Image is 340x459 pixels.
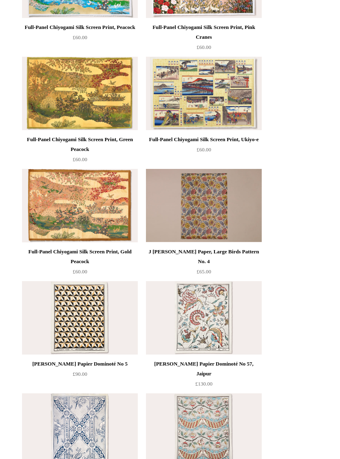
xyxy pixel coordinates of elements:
div: J [PERSON_NAME] Paper, Large Birds Pattern No. 4 [148,247,260,267]
a: [PERSON_NAME] Papier Dominoté No 57, Jaipur £130.00 [146,359,262,393]
img: Full-Panel Chiyogami Silk Screen Print, Ukiyo-e [146,57,262,131]
div: Full-Panel Chiyogami Silk Screen Print, Green Peacock [24,135,136,155]
a: [PERSON_NAME] Papier Dominoté No 5 £90.00 [22,359,138,393]
a: J Jeffery Paper, Large Birds Pattern No. 4 J Jeffery Paper, Large Birds Pattern No. 4 [146,169,262,243]
a: Full-Panel Chiyogami Silk Screen Print, Ukiyo-e £60.00 [146,135,262,169]
a: Full-Panel Chiyogami Silk Screen Print, Ukiyo-e Full-Panel Chiyogami Silk Screen Print, Ukiyo-e [146,57,262,131]
a: J [PERSON_NAME] Paper, Large Birds Pattern No. 4 £65.00 [146,247,262,281]
span: £130.00 [195,381,212,387]
a: Full-Panel Chiyogami Silk Screen Print, Gold Peacock Full-Panel Chiyogami Silk Screen Print, Gold... [22,169,138,243]
img: Full-Panel Chiyogami Silk Screen Print, Gold Peacock [22,169,138,243]
img: Antoinette Poisson Papier Dominoté No 57, Jaipur [146,282,262,355]
a: Full-Panel Chiyogami Silk Screen Print, Peacock £60.00 [22,23,138,56]
a: Full-Panel Chiyogami Silk Screen Print, Pink Cranes £60.00 [146,23,262,56]
img: Antoinette Poisson Papier Dominoté No 5 [22,282,138,355]
div: Full-Panel Chiyogami Silk Screen Print, Gold Peacock [24,247,136,267]
div: Full-Panel Chiyogami Silk Screen Print, Ukiyo-e [148,135,260,145]
a: Full-Panel Chiyogami Silk Screen Print, Gold Peacock £60.00 [22,247,138,281]
span: £60.00 [73,35,87,41]
span: £60.00 [73,269,87,275]
a: Full-Panel Chiyogami Silk Screen Print, Green Peacock Full-Panel Chiyogami Silk Screen Print, Gre... [22,57,138,131]
span: £60.00 [196,147,211,153]
img: J Jeffery Paper, Large Birds Pattern No. 4 [146,169,262,243]
span: £90.00 [73,371,87,377]
div: Full-Panel Chiyogami Silk Screen Print, Peacock [24,23,136,33]
a: Antoinette Poisson Papier Dominoté No 5 Antoinette Poisson Papier Dominoté No 5 [22,282,138,355]
span: £65.00 [196,269,211,275]
div: Full-Panel Chiyogami Silk Screen Print, Pink Cranes [148,23,260,42]
div: [PERSON_NAME] Papier Dominoté No 57, Jaipur [148,359,260,379]
a: Antoinette Poisson Papier Dominoté No 57, Jaipur Antoinette Poisson Papier Dominoté No 57, Jaipur [146,282,262,355]
a: Full-Panel Chiyogami Silk Screen Print, Green Peacock £60.00 [22,135,138,169]
img: Full-Panel Chiyogami Silk Screen Print, Green Peacock [22,57,138,131]
span: £60.00 [196,44,211,51]
span: £60.00 [73,157,87,163]
div: [PERSON_NAME] Papier Dominoté No 5 [24,359,136,369]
